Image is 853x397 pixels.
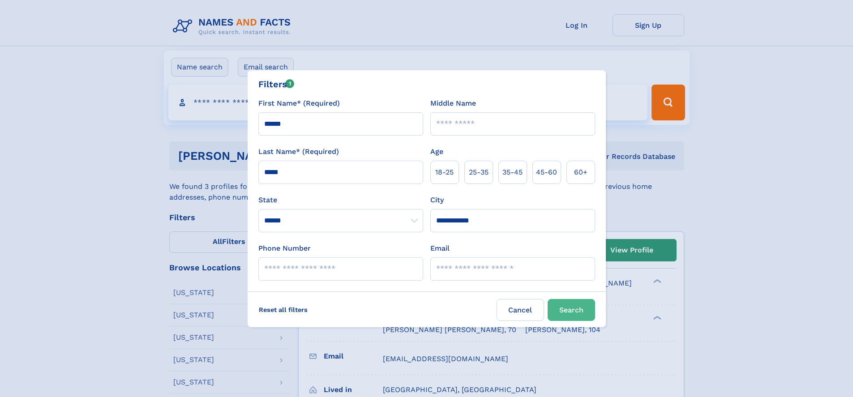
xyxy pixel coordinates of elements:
[536,167,557,178] span: 45‑60
[258,195,423,205] label: State
[258,146,339,157] label: Last Name* (Required)
[430,98,476,109] label: Middle Name
[497,299,544,321] label: Cancel
[502,167,523,178] span: 35‑45
[548,299,595,321] button: Search
[430,146,443,157] label: Age
[430,243,450,254] label: Email
[435,167,454,178] span: 18‑25
[430,195,444,205] label: City
[258,243,311,254] label: Phone Number
[258,77,295,91] div: Filters
[258,98,340,109] label: First Name* (Required)
[574,167,587,178] span: 60+
[253,299,313,320] label: Reset all filters
[469,167,489,178] span: 25‑35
